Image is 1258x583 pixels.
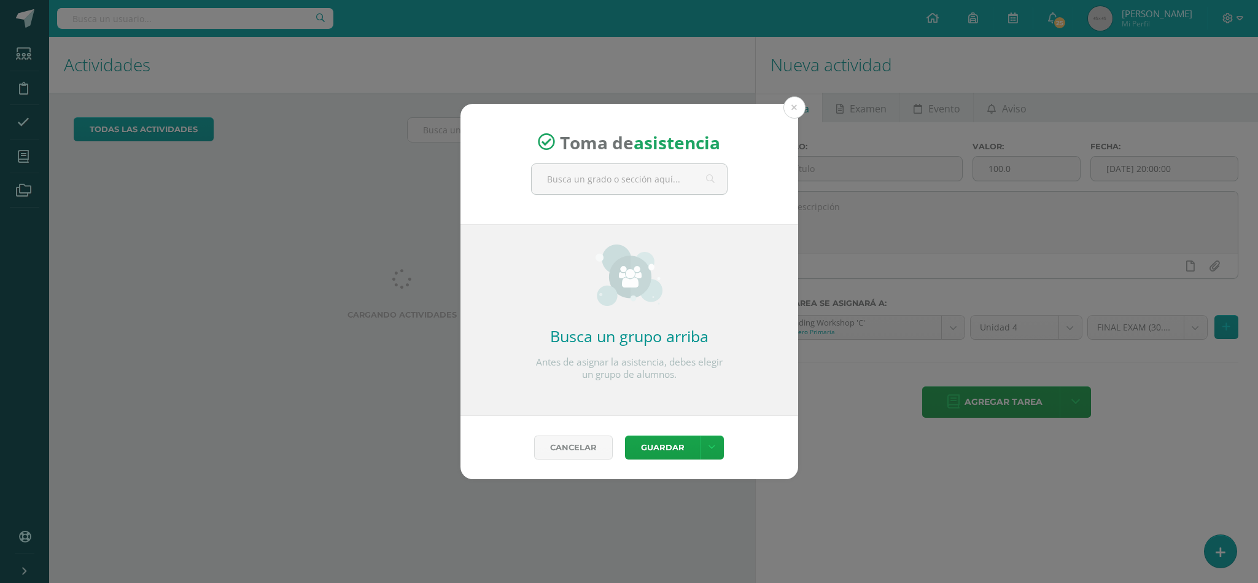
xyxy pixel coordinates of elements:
[625,436,700,460] button: Guardar
[634,130,720,154] strong: asistencia
[534,436,613,460] a: Cancelar
[560,130,720,154] span: Toma de
[532,164,727,194] input: Busca un grado o sección aquí...
[783,96,806,119] button: Close (Esc)
[596,245,662,306] img: groups_small.png
[531,356,728,381] p: Antes de asignar la asistencia, debes elegir un grupo de alumnos.
[531,326,728,346] h2: Busca un grupo arriba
